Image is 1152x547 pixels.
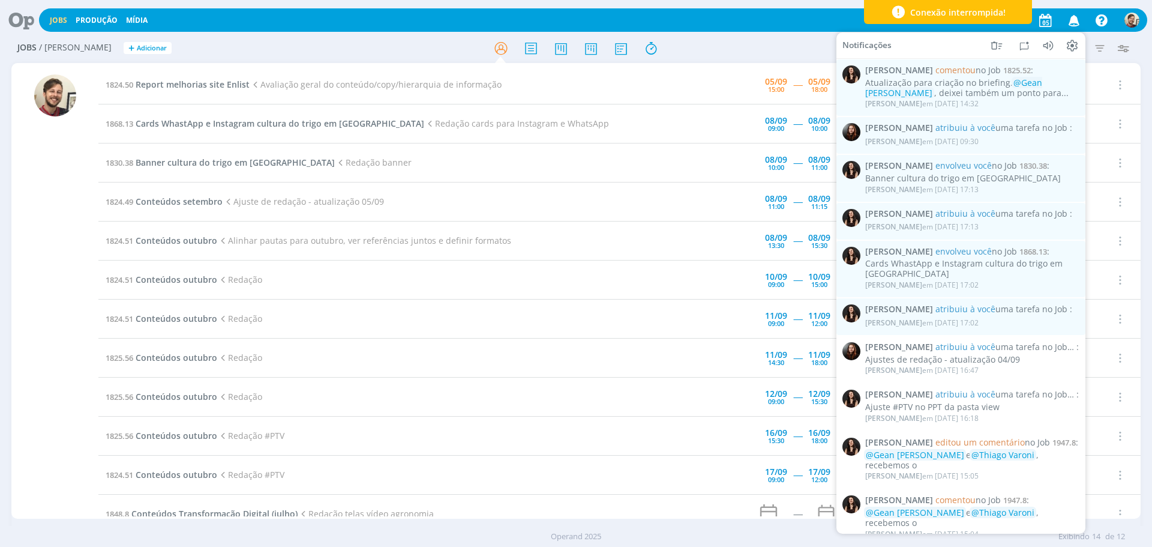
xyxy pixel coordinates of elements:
[811,476,827,483] div: 12:00
[808,195,830,203] div: 08/09
[1003,495,1027,506] span: 1947.8
[865,495,1079,506] span: :
[106,470,133,480] span: 1824.51
[865,209,933,219] span: [PERSON_NAME]
[768,242,784,249] div: 13:30
[808,312,830,320] div: 11/09
[72,16,121,25] button: Produção
[34,74,76,116] img: G
[935,437,1050,448] span: no Job
[865,317,922,327] span: [PERSON_NAME]
[793,196,802,207] span: -----
[106,313,133,324] span: 1824.51
[842,304,860,322] img: I
[106,157,335,168] a: 1830.38Banner cultura do trigo em [GEOGRAPHIC_DATA]
[223,196,384,207] span: Ajuste de redação - atualização 05/09
[842,342,860,360] img: E
[865,138,979,146] div: em [DATE] 09:30
[765,351,787,359] div: 11/09
[217,274,262,285] span: Redação
[793,235,802,246] span: -----
[17,43,37,53] span: Jobs
[136,352,217,363] span: Conteúdos outubro
[865,174,1079,184] div: Banner cultura do trigo em [GEOGRAPHIC_DATA]
[50,15,67,25] a: Jobs
[935,341,1067,352] span: uma tarefa no Job
[793,430,802,441] span: -----
[793,274,802,285] span: -----
[1124,10,1140,31] button: G
[768,86,784,92] div: 15:00
[1019,160,1047,171] span: 1830.38
[865,185,979,193] div: em [DATE] 17:13
[865,471,922,481] span: [PERSON_NAME]
[136,469,217,480] span: Conteúdos outubro
[935,208,1067,219] span: uma tarefa no Job
[106,157,133,168] span: 1830.38
[842,246,860,264] img: I
[765,390,787,398] div: 12/09
[865,414,979,423] div: em [DATE] 16:18
[122,16,151,25] button: Mídia
[765,234,787,242] div: 08/09
[250,79,502,90] span: Avaliação geral do conteúdo/copy/hierarquia de informação
[865,472,979,480] div: em [DATE] 15:05
[866,449,964,461] span: @Gean [PERSON_NAME]
[768,203,784,210] div: 11:00
[808,429,830,437] div: 16/09
[1105,531,1114,543] span: de
[811,86,827,92] div: 18:00
[808,77,830,86] div: 05/09
[865,223,979,231] div: em [DATE] 17:13
[136,118,424,129] span: Cards WhastApp e Instagram cultura do trigo em [GEOGRAPHIC_DATA]
[842,495,860,513] img: I
[106,235,217,246] a: 1824.51Conteúdos outubro
[935,494,976,506] span: comentou
[106,430,217,441] a: 1825.56Conteúdos outubro
[865,78,1079,98] div: Atualização para criação no briefing. , deixei também um ponto para...
[865,98,922,109] span: [PERSON_NAME]
[106,118,424,129] a: 1868.13Cards WhastApp e Instagram cultura do trigo em [GEOGRAPHIC_DATA]
[865,365,922,375] span: [PERSON_NAME]
[865,209,1079,219] span: :
[106,313,217,324] a: 1824.51Conteúdos outubro
[46,16,71,25] button: Jobs
[765,429,787,437] div: 16/09
[106,431,133,441] span: 1825.56
[865,495,933,506] span: [PERSON_NAME]
[106,196,223,207] a: 1824.49Conteúdos setembro
[126,15,148,25] a: Mídia
[865,161,933,171] span: [PERSON_NAME]
[865,342,933,352] span: [PERSON_NAME]
[935,494,1001,506] span: no Job
[808,234,830,242] div: 08/09
[768,281,784,288] div: 09:00
[124,42,172,55] button: +Adicionar
[865,246,1079,256] span: :
[768,320,784,327] div: 09:00
[808,273,830,281] div: 10/09
[865,161,1079,171] span: :
[866,507,964,518] span: @Gean [PERSON_NAME]
[811,398,827,405] div: 15:30
[865,390,1079,400] span: :
[865,413,922,423] span: [PERSON_NAME]
[106,196,133,207] span: 1824.49
[865,246,933,256] span: [PERSON_NAME]
[136,313,217,324] span: Conteúdos outubro
[136,274,217,285] span: Conteúdos outubro
[1052,437,1076,448] span: 1947.8
[106,391,133,402] span: 1825.56
[1117,531,1125,543] span: 12
[76,15,118,25] a: Produção
[765,156,787,164] div: 08/09
[137,44,167,52] span: Adicionar
[136,157,335,168] span: Banner cultura do trigo em [GEOGRAPHIC_DATA]
[865,438,933,448] span: [PERSON_NAME]
[935,160,992,171] span: envolveu você
[136,391,217,402] span: Conteúdos outubro
[971,449,1034,461] span: @Thiago Varoni
[131,508,298,519] span: Conteúdos Transformação Digital (julho)
[217,469,284,480] span: Redação #PTV
[765,195,787,203] div: 08/09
